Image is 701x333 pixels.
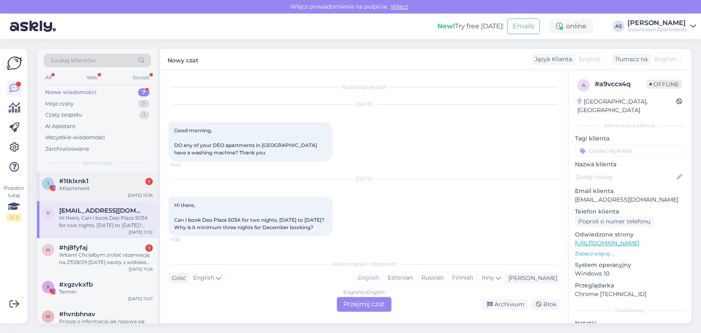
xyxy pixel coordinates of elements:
p: Windows 10 [575,269,685,278]
div: Witam! Chciałbym zrobić rezerwację na 27/28/29 [DATE] osoby z widokiem na [GEOGRAPHIC_DATA] można... [59,251,153,266]
div: Hi there, Can I book Deo Plaza 503A for two nights, [DATE] to [DATE]? Why is it minimum three nig... [59,214,153,229]
span: English [579,55,600,64]
div: Przejmij czat [337,297,391,312]
div: Archiwum [482,299,528,310]
div: AS [613,21,624,32]
span: h [46,247,50,253]
div: [PERSON_NAME] [627,20,687,26]
div: [DATE] [168,101,560,108]
div: Wybierz język i odpowiedz [168,260,560,268]
p: Tagi klienta [575,134,685,143]
span: 11:32 [171,237,202,243]
span: a [582,82,586,88]
p: Notatki [575,319,685,328]
div: Termin [59,288,153,296]
div: 2 / 3 [7,214,21,221]
span: #hvnbhnav [59,310,95,318]
div: Attachment [59,185,153,192]
div: [DATE] 11:07 [128,296,153,302]
div: 7 [138,88,149,96]
span: Inny [482,274,494,281]
div: [GEOGRAPHIC_DATA], [GEOGRAPHIC_DATA] [577,97,676,115]
input: Dodać etykietę [575,145,685,157]
label: Nowy czat [168,54,198,65]
span: vwes@duck.com [59,207,145,214]
div: 7 [138,100,149,108]
div: Moje czaty [45,100,74,108]
div: [DATE] 11:26 [129,266,153,272]
div: [PERSON_NAME] [505,274,557,282]
span: x [46,284,50,290]
div: Try free [DATE]: [437,21,504,31]
p: Nazwa klienta [575,160,685,169]
img: Askly Logo [7,55,22,71]
span: #1tklxnk1 [59,177,89,185]
div: Finnish [448,272,477,284]
p: System operacyjny [575,261,685,269]
div: Gość [168,274,186,282]
span: #xgzvkxfb [59,281,93,288]
div: Nowe wiadomości [45,88,97,96]
span: 15:23 [171,162,202,168]
div: [DATE] [168,175,560,183]
div: Socials [131,72,151,83]
div: Tłumacz na [611,55,648,64]
b: New! [437,22,455,30]
div: 1 [139,111,149,119]
div: 1 [145,178,153,185]
div: Popatrz tutaj [7,184,21,221]
span: v [46,210,50,216]
span: #hj8fyfaj [59,244,87,251]
div: Informacje o kliencie [575,122,685,129]
div: online [549,19,593,34]
div: Zarchiwizowane [45,145,89,153]
p: Odwiedzone strony [575,230,685,239]
span: English [655,55,676,64]
p: Telefon klienta [575,207,685,216]
span: Włącz [388,3,411,10]
span: English [193,273,214,282]
input: Dodaj nazwę [575,172,675,181]
span: Szukaj klientów [51,56,96,65]
span: h [46,313,50,319]
a: [URL][DOMAIN_NAME] [575,239,639,247]
div: English to English [343,289,385,296]
div: Downtown Apartments [627,26,687,33]
div: Estonian [383,272,417,284]
p: Chrome [TECHNICAL_ID] [575,290,685,299]
p: Zobacz więcej ... [575,250,685,257]
div: Czaty zespołu [45,111,82,119]
button: Emails [507,18,540,34]
div: Wszystkie wiadomości [45,133,105,142]
div: Poproś o numer telefonu [575,216,654,227]
a: [PERSON_NAME]Downtown Apartments [627,20,696,33]
div: 1 [145,244,153,252]
p: [EMAIL_ADDRESS][DOMAIN_NAME] [575,195,685,204]
span: 1 [47,180,49,186]
div: AI Assistant [45,122,76,131]
span: Hi there, Can I book Deo Plaza 503A for two nights, [DATE] to [DATE]? Why is it minimum three nig... [174,202,326,230]
div: Blok [531,299,560,310]
div: Proszę o informację jak nazywa się apartament z huśtawka w pokoju? [59,318,153,333]
div: Dodatkowy [575,307,685,314]
div: Web [85,72,99,83]
div: [DATE] 11:32 [129,229,153,235]
div: # a9vccx4q [595,79,646,89]
div: [DATE] 15:36 [128,192,153,198]
p: Przeglądarka [575,281,685,290]
div: Język Klienta [531,55,572,64]
span: Good morning, DO any of your DEO apartments in [GEOGRAPHIC_DATA] have a washing machine? Thank you [174,127,318,156]
span: Nowe czaty [83,159,112,167]
div: Russian [417,272,448,284]
p: Email klienta [575,187,685,195]
div: All [44,72,53,83]
span: Offline [646,80,682,89]
div: Rozpoczął się czat [168,83,560,91]
div: English [354,272,383,284]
